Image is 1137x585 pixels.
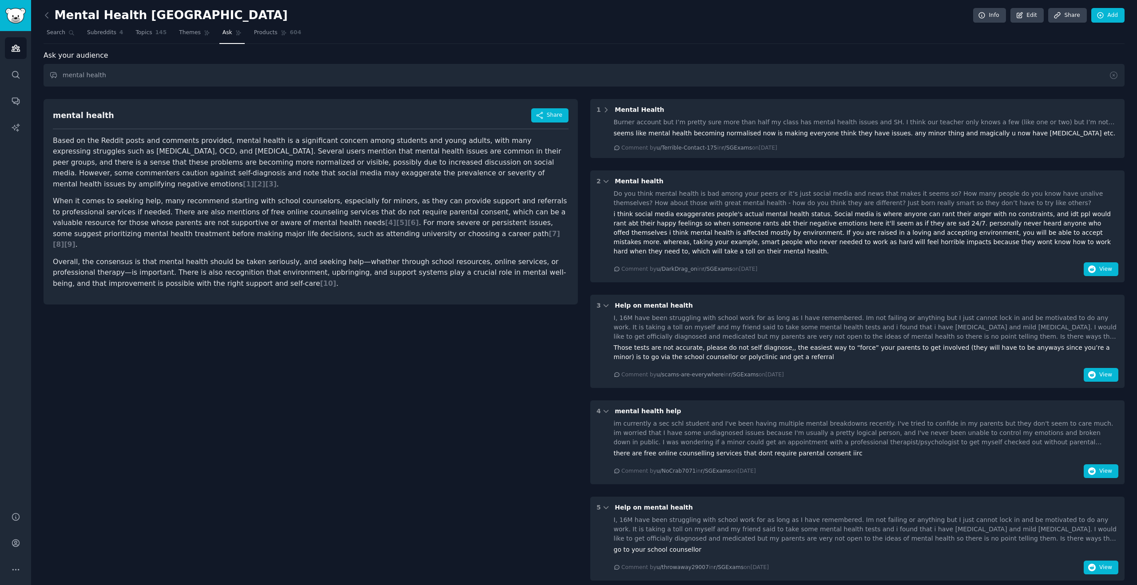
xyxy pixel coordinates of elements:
a: Share [1048,8,1086,23]
p: Based on the Reddit posts and comments provided, mental health is a significant concern among stu... [53,135,568,190]
span: Themes [179,29,201,37]
span: View [1099,564,1112,572]
p: When it comes to seeking help, many recommend starting with school counselors, especially for min... [53,196,568,250]
button: Share [531,108,568,123]
a: Edit [1010,8,1044,23]
div: Comment by in on [DATE] [621,144,777,152]
div: i think social media exaggerates people's actual mental health status. Social media is where anyo... [614,209,1119,256]
span: r/SGExams [714,564,743,570]
button: View [1084,464,1118,478]
a: Search [44,26,78,44]
span: r/SGExams [702,266,732,272]
a: View [1084,565,1118,573]
a: Themes [176,26,213,44]
span: [ 9 ] [64,240,75,249]
span: Share [547,111,562,119]
span: [ 5 ] [396,218,407,227]
button: View [1084,368,1118,382]
span: Help on mental health [615,302,693,309]
div: 1 [596,105,601,115]
span: u/throwaway29007 [656,564,709,570]
div: seems like mental health becoming normalised now is making everyone think they have issues. any m... [614,129,1119,138]
span: Products [254,29,278,37]
span: Search [47,29,65,37]
span: u/DarkDrag_on [656,266,697,272]
div: Do you think mental health is bad among your peers or it’s just social media and news that makes ... [614,189,1119,208]
div: mental health [53,110,114,121]
div: 5 [596,503,601,512]
h2: Mental Health [GEOGRAPHIC_DATA] [44,8,288,23]
a: View [1084,373,1118,380]
div: 2 [596,177,601,186]
span: [ 2 ] [254,180,265,188]
div: 4 [596,407,601,416]
span: Subreddits [87,29,116,37]
span: u/scams-are-everywhere [656,372,724,378]
span: Ask your audience [44,50,108,61]
span: r/SGExams [729,372,759,378]
span: [ 10 ] [320,279,336,288]
a: Products604 [251,26,304,44]
span: [ 4 ] [385,218,396,227]
span: 145 [155,29,167,37]
span: Mental health [615,178,664,185]
div: im currently a sec schl student and I've been having multiple mental breakdowns recently. I've tr... [614,419,1119,447]
button: View [1084,262,1118,277]
span: View [1099,371,1112,379]
p: Overall, the consensus is that mental health should be taken seriously, and seeking help—whether ... [53,257,568,289]
span: r/SGExams [722,145,752,151]
button: View [1084,561,1118,575]
span: Ask [223,29,232,37]
span: 4 [119,29,123,37]
span: [ 8 ] [53,240,64,249]
a: Add [1091,8,1125,23]
div: go to your school counsellor [614,545,1119,554]
span: mental health help [615,407,681,415]
span: r/SGExams [701,468,731,474]
div: I, 16M have been struggling with school work for as long as I have remembered. Im not failing or ... [614,313,1119,341]
span: u/NoCrab7071 [656,468,696,474]
a: View [1084,469,1118,476]
div: Comment by in on [DATE] [621,467,756,475]
div: Comment by in on [DATE] [621,265,757,273]
input: Ask this audience a question... [44,64,1125,87]
div: I, 16M have been struggling with school work for as long as I have remembered. Im not failing or ... [614,515,1119,543]
span: [ 1 ] [243,180,254,188]
a: Topics145 [132,26,170,44]
div: 3 [596,301,601,310]
span: u/Terrible-Contact-175 [656,145,717,151]
span: 604 [290,29,302,37]
span: [ 6 ] [408,218,419,227]
div: Comment by in on [DATE] [621,371,784,379]
span: [ 3 ] [265,180,276,188]
img: GummySearch logo [5,8,26,24]
span: Mental Health [615,106,664,113]
span: Help on mental health [615,504,693,511]
div: Those tests are not accurate, please do not self diagnose,, the easiest way to “force” your paren... [614,343,1119,362]
span: View [1099,265,1112,273]
span: Topics [135,29,152,37]
div: there are free online counselling services that dont require parental consent iirc [614,449,1119,458]
span: [ 7 ] [549,229,560,238]
span: View [1099,467,1112,475]
a: Subreddits4 [84,26,126,44]
a: Ask [219,26,245,44]
a: Info [973,8,1006,23]
div: Burner account but I’m pretty sure more than half my class has mental health issues and SH. I thi... [614,118,1119,127]
div: Comment by in on [DATE] [621,564,769,572]
a: View [1084,267,1118,274]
